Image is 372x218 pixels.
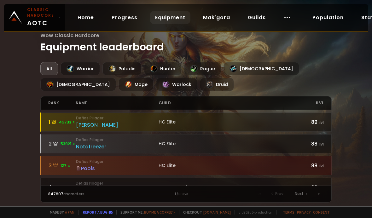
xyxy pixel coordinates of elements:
div: Warrior [61,62,100,75]
span: Support me, [116,210,175,215]
div: [DEMOGRAPHIC_DATA] [224,62,299,75]
small: / 16953 [177,192,188,197]
div: 88 [296,183,324,191]
div: 1 [49,118,76,126]
div: ilvl [296,96,324,110]
div: 3 [49,162,76,169]
div: Notafreezer [76,143,159,151]
div: [DEMOGRAPHIC_DATA] [40,78,116,91]
a: 253921 Defias PillagerNotafreezerHC Elite88 ilvl [40,134,332,153]
div: name [76,96,158,110]
div: 4 [48,183,76,191]
small: Defias Pillager [76,137,159,143]
a: 145733 Defias Pillager[PERSON_NAME]HC Elite89 ilvl [40,112,332,132]
small: Defias Pillager [76,181,158,186]
div: Warlock [156,78,197,91]
span: v. d752d5 - production [235,210,272,215]
div: HC Elite [159,162,296,169]
small: Defias Pillager [76,159,159,164]
div: 88 [296,140,324,148]
a: Classic HardcoreAOTC [4,4,65,31]
a: Home [73,11,99,24]
a: 3127 Defias PillagerPoolsHC Elite88 ilvl [40,156,332,175]
div: [PERSON_NAME] [76,121,159,129]
span: Next [295,191,304,197]
span: 53921 [61,141,76,147]
small: ilvl [319,185,324,190]
div: 88 [296,162,324,169]
small: Classic Hardcore [27,7,56,18]
div: 1 [117,191,255,197]
span: 592 [54,185,66,190]
small: ilvl [319,141,324,147]
a: Report a bug [83,210,108,215]
div: Paladin [102,62,142,75]
small: ilvl [319,163,324,169]
div: 89 [296,118,324,126]
div: All [40,62,58,75]
small: Defias Pillager [76,115,159,121]
div: Pools [76,164,159,172]
div: Mage [119,78,154,91]
a: Mak'gora [198,11,235,24]
span: Made by [46,210,74,215]
a: Equipment [150,11,190,24]
a: Buy me a coffee [144,210,175,215]
small: ilvl [319,120,324,125]
div: Druid [200,78,234,91]
a: Privacy [297,210,311,215]
a: 4592 Defias PillagerSourceohealspetri on god88 ilvl [40,178,332,197]
div: rank [48,96,76,110]
span: 127 [61,163,71,169]
div: HC Elite [159,119,296,125]
div: 2 [49,140,76,148]
a: Terms [283,210,294,215]
div: Hunter [144,62,182,75]
span: Wow Classic Hardcore [40,32,332,39]
span: Prev [275,191,283,197]
span: 847607 [48,191,63,197]
a: [DOMAIN_NAME] [203,210,231,215]
div: guild [159,96,296,110]
span: Checkout [179,210,231,215]
h1: Equipment leaderboard [40,32,332,54]
a: Population [307,11,349,24]
a: a fan [65,210,74,215]
a: Progress [107,11,142,24]
div: petri on god [159,184,296,191]
div: characters [48,191,117,197]
div: Rogue [184,62,221,75]
a: Guilds [243,11,271,24]
div: HC Elite [159,141,296,147]
span: AOTC [27,7,56,28]
a: Consent [313,210,330,215]
span: 45733 [59,119,76,125]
